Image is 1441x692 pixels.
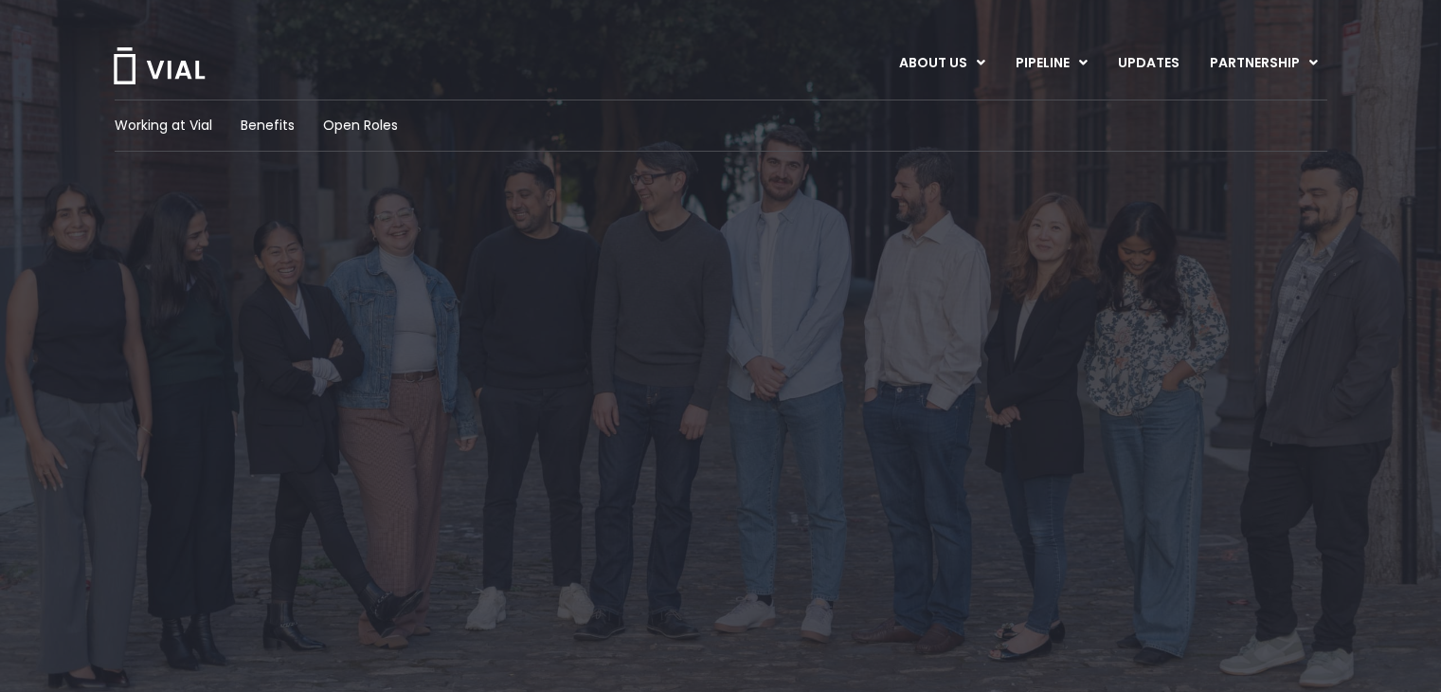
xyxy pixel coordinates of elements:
[1000,47,1102,80] a: PIPELINEMenu Toggle
[1103,47,1194,80] a: UPDATES
[112,47,207,84] img: Vial Logo
[884,47,1000,80] a: ABOUT USMenu Toggle
[1195,47,1333,80] a: PARTNERSHIPMenu Toggle
[115,116,212,136] a: Working at Vial
[241,116,295,136] a: Benefits
[323,116,398,136] a: Open Roles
